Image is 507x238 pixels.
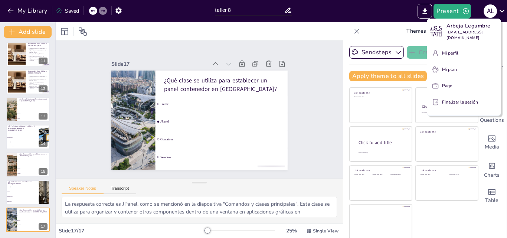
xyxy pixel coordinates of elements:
[442,50,458,56] font: Mi perfil
[442,99,478,105] font: Finalizar la sesión
[442,83,452,89] font: Pago
[430,80,498,92] button: Pago
[430,47,498,59] button: Mi perfil
[447,30,483,40] font: [EMAIL_ADDRESS][DOMAIN_NAME]
[430,96,498,108] button: Finalizar la sesión
[430,25,442,38] font: [US_STATE]
[442,66,457,72] font: Mi plan
[430,63,498,75] button: Mi plan
[447,22,491,29] font: Arbeja Legumbre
